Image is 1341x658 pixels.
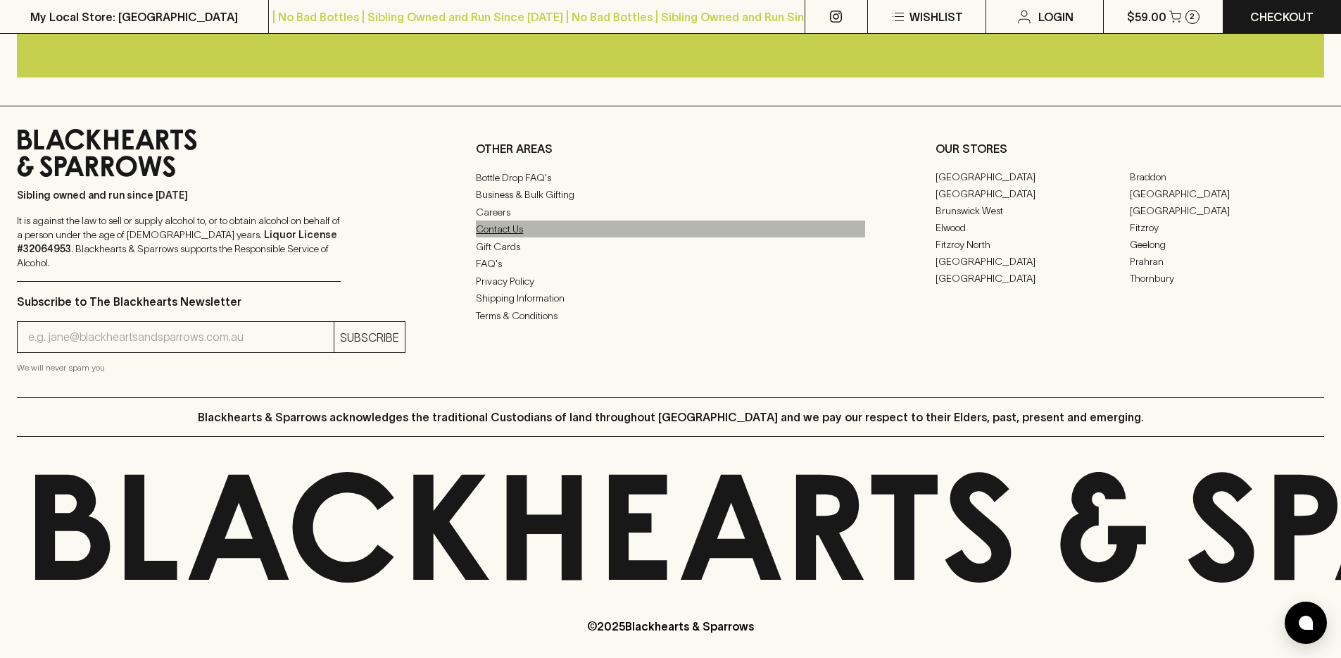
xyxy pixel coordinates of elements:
[476,140,864,157] p: OTHER AREAS
[1130,185,1324,202] a: [GEOGRAPHIC_DATA]
[476,204,864,221] a: Careers
[476,307,864,324] a: Terms & Conditions
[936,219,1130,236] a: Elwood
[476,169,864,186] a: Bottle Drop FAQ's
[1299,616,1313,630] img: bubble-icon
[1130,219,1324,236] a: Fitzroy
[936,185,1130,202] a: [GEOGRAPHIC_DATA]
[1130,270,1324,287] a: Thornbury
[198,409,1144,426] p: Blackhearts & Sparrows acknowledges the traditional Custodians of land throughout [GEOGRAPHIC_DAT...
[1190,13,1195,20] p: 2
[936,236,1130,253] a: Fitzroy North
[476,255,864,272] a: FAQ's
[476,273,864,290] a: Privacy Policy
[17,293,405,310] p: Subscribe to The Blackhearts Newsletter
[476,290,864,306] a: Shipping Information
[1130,253,1324,270] a: Prahran
[17,188,341,202] p: Sibling owned and run since [DATE]
[936,168,1130,185] a: [GEOGRAPHIC_DATA]
[17,213,341,270] p: It is against the law to sell or supply alcohol to, or to obtain alcohol on behalf of a person un...
[1130,236,1324,253] a: Geelong
[1127,8,1166,25] p: $59.00
[936,202,1130,219] a: Brunswick West
[30,8,238,25] p: My Local Store: [GEOGRAPHIC_DATA]
[17,361,405,375] p: We will never spam you
[1250,8,1314,25] p: Checkout
[340,329,399,346] p: SUBSCRIBE
[936,270,1130,287] a: [GEOGRAPHIC_DATA]
[936,140,1324,157] p: OUR STORES
[909,8,963,25] p: Wishlist
[334,322,405,352] button: SUBSCRIBE
[1130,202,1324,219] a: [GEOGRAPHIC_DATA]
[476,238,864,255] a: Gift Cards
[476,186,864,203] a: Business & Bulk Gifting
[476,221,864,237] a: Contact Us
[1038,8,1074,25] p: Login
[1130,168,1324,185] a: Braddon
[28,326,334,349] input: e.g. jane@blackheartsandsparrows.com.au
[936,253,1130,270] a: [GEOGRAPHIC_DATA]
